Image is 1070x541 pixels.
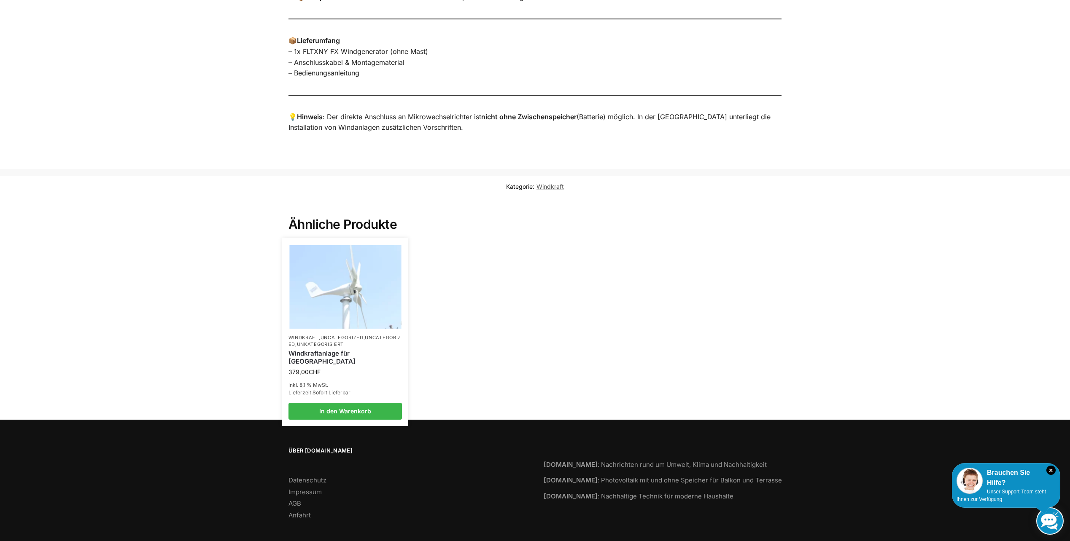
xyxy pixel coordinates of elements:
a: Windkraftanlage für Garten Terrasse [288,349,402,366]
strong: [DOMAIN_NAME] [544,476,598,484]
img: Customer service [957,468,983,494]
p: , , , [288,335,402,348]
span: Kategorie: [506,182,564,191]
strong: Hinweis [297,112,323,121]
img: Windrad für Balkon und Terrasse [289,245,401,329]
strong: [DOMAIN_NAME] [544,461,598,469]
strong: [DOMAIN_NAME] [544,492,598,500]
p: inkl. 8,1 % MwSt. [288,381,402,389]
a: [DOMAIN_NAME]: Nachhaltige Technik für moderne Haushalte [544,492,733,500]
strong: nicht ohne Zwischenspeicher [481,112,577,121]
a: Datenschutz [288,476,326,484]
a: Windkraft [288,335,319,340]
a: AGB [288,499,301,507]
a: In den Warenkorb legen: „Windkraftanlage für Garten Terrasse“ [288,403,402,420]
a: [DOMAIN_NAME]: Nachrichten rund um Umwelt, Klima und Nachhaltigkeit [544,461,767,469]
p: 💡 : Der direkte Anschluss an Mikrowechselrichter ist (Batterie) möglich. In der [GEOGRAPHIC_DATA]... [288,112,782,133]
a: Uncategorized [288,335,402,347]
a: Anfahrt [288,511,311,519]
span: Lieferzeit: [288,389,350,396]
span: Sofort Lieferbar [313,389,350,396]
bdi: 379,00 [288,368,321,375]
strong: Lieferumfang [297,36,340,45]
div: Brauchen Sie Hilfe? [957,468,1056,488]
p: 📦 – 1x FLTXNY FX Windgenerator (ohne Mast) – Anschlusskabel & Montagematerial – Bedienungsanleitung [288,35,782,78]
a: Uncategorized [321,335,364,340]
a: Windkraft [536,183,564,190]
a: Unkategorisiert [297,341,344,347]
span: CHF [309,368,321,375]
i: Schließen [1046,466,1056,475]
span: Über [DOMAIN_NAME] [288,447,527,455]
a: [DOMAIN_NAME]: Photovoltaik mit und ohne Speicher für Balkon und Terrasse [544,476,782,484]
span: Unser Support-Team steht Ihnen zur Verfügung [957,489,1046,502]
a: Impressum [288,488,322,496]
h2: Ähnliche Produkte [288,196,782,233]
